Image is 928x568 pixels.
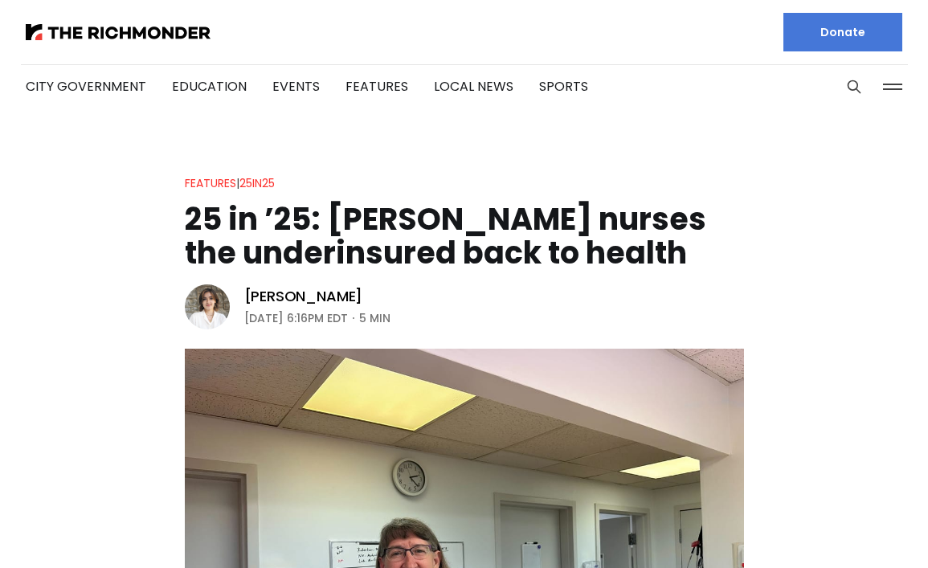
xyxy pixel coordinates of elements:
img: The Richmonder [26,24,211,40]
a: Sports [539,77,588,96]
h1: 25 in ’25: [PERSON_NAME] nurses the underinsured back to health [185,202,744,270]
time: [DATE] 6:16PM EDT [244,309,348,328]
a: Education [172,77,247,96]
a: Local News [434,77,513,96]
a: Features [185,175,236,191]
div: | [185,174,275,193]
button: Search this site [842,75,866,99]
a: Donate [783,13,902,51]
a: Events [272,77,320,96]
iframe: portal-trigger [791,489,928,568]
a: Features [345,77,408,96]
a: [PERSON_NAME] [244,287,363,306]
a: 25in25 [239,175,275,191]
img: Eleanor Shaw [185,284,230,329]
span: 5 min [359,309,390,328]
a: City Government [26,77,146,96]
